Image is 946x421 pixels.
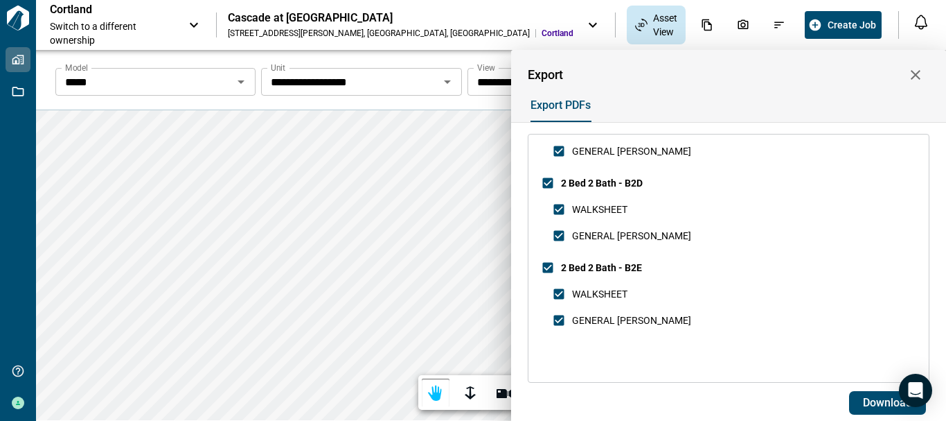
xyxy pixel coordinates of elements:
div: base tabs [517,89,929,122]
span: 2 Bed 2 Bath - B2D [561,178,643,189]
div: Open Intercom Messenger [899,374,932,407]
span: GENERAL [PERSON_NAME] [572,146,691,157]
span: GENERAL [PERSON_NAME] [572,230,691,241]
span: 2 Bed 2 Bath - B2E [561,262,642,273]
span: WALKSHEET [572,204,627,215]
span: Export PDFs [530,98,591,112]
span: Download [863,396,912,410]
span: Export [528,68,563,82]
button: Download [849,391,926,415]
span: GENERAL [PERSON_NAME] [572,315,691,326]
span: WALKSHEET [572,289,627,300]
